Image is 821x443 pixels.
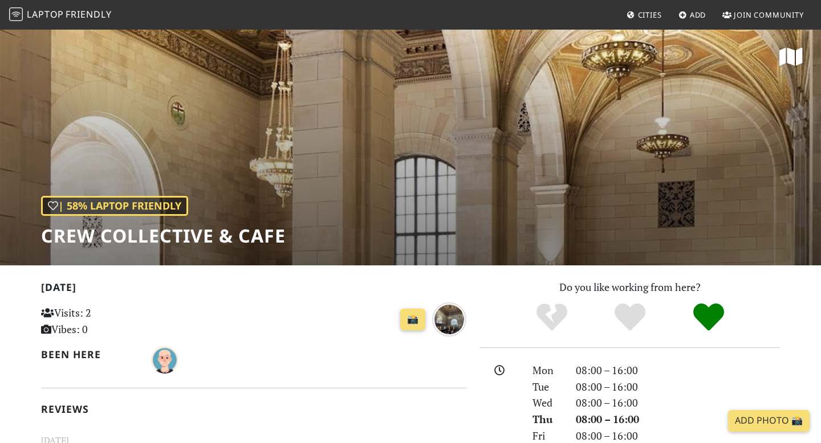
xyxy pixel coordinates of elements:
h2: Reviews [41,403,466,415]
div: | 58% Laptop Friendly [41,196,188,216]
img: LaptopFriendly [9,7,23,21]
p: Do you like working from here? [480,279,780,296]
span: Join Community [734,10,804,20]
span: Add [690,10,706,20]
div: Yes [591,302,669,333]
h1: Crew Collective & Cafe [41,225,286,247]
span: Friendly [66,8,111,20]
div: 08:00 – 16:00 [569,411,787,428]
a: Add Photo 📸 [728,410,810,432]
a: Add [674,5,711,25]
a: Cities [622,5,666,25]
a: LaptopFriendly LaptopFriendly [9,5,112,25]
p: Visits: 2 Vibes: 0 [41,305,174,338]
a: Join Community [718,5,808,25]
div: Thu [526,411,569,428]
img: 4398-adam.jpg [151,346,178,374]
a: 28 days ago [432,311,466,325]
a: 📸 [400,309,425,330]
span: Adam Glinglin [151,352,178,366]
div: Mon [526,362,569,379]
div: Tue [526,379,569,395]
div: Definitely! [669,302,748,333]
div: 08:00 – 16:00 [569,362,787,379]
div: 08:00 – 16:00 [569,395,787,411]
h2: [DATE] [41,281,466,298]
span: Cities [638,10,662,20]
span: Laptop [27,8,64,20]
div: Wed [526,395,569,411]
div: 08:00 – 16:00 [569,379,787,395]
h2: Been here [41,348,137,360]
div: No [513,302,591,333]
img: 28 days ago [432,302,466,337]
